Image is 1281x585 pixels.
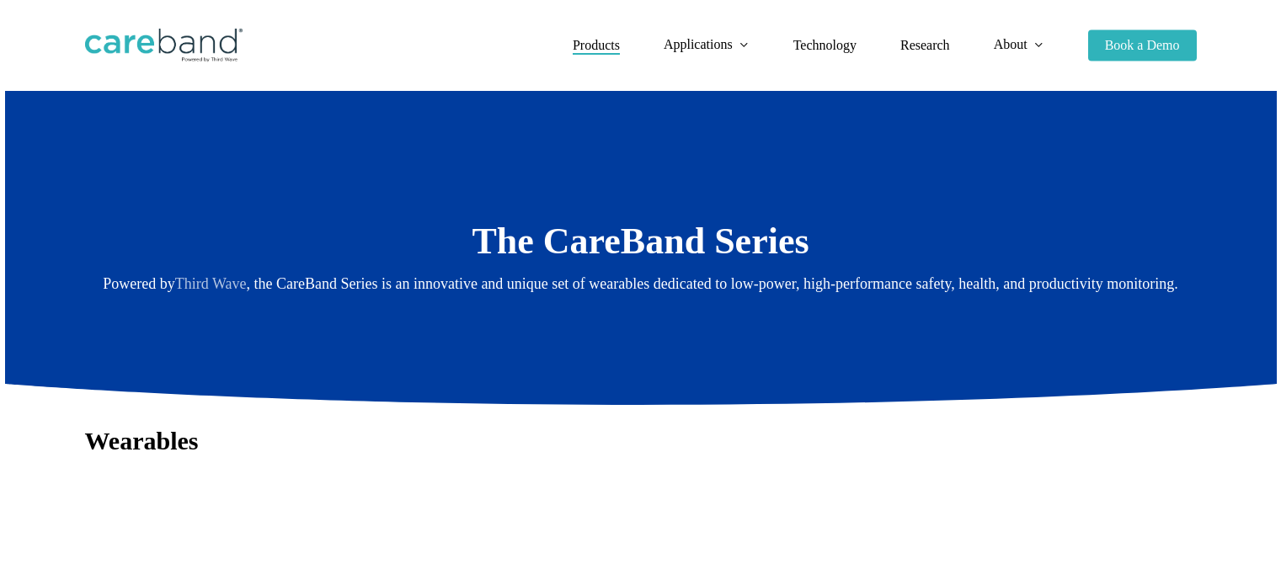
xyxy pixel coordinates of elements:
a: Products [573,39,620,52]
span: Products [573,38,620,52]
a: Research [900,39,950,52]
h2: The CareBand Series [85,219,1197,264]
h3: Wearables [85,425,1197,457]
span: Applications [664,37,733,51]
span: Technology [793,38,857,52]
a: Technology [793,39,857,52]
p: Powered by , the CareBand Series is an innovative and unique set of wearables dedicated to low-po... [85,270,1197,297]
img: CareBand [85,29,243,62]
a: Book a Demo [1088,39,1197,52]
a: About [994,38,1044,52]
a: Third Wave [175,275,247,292]
a: Applications [664,38,750,52]
span: About [994,37,1027,51]
span: Book a Demo [1105,38,1180,52]
span: Research [900,38,950,52]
